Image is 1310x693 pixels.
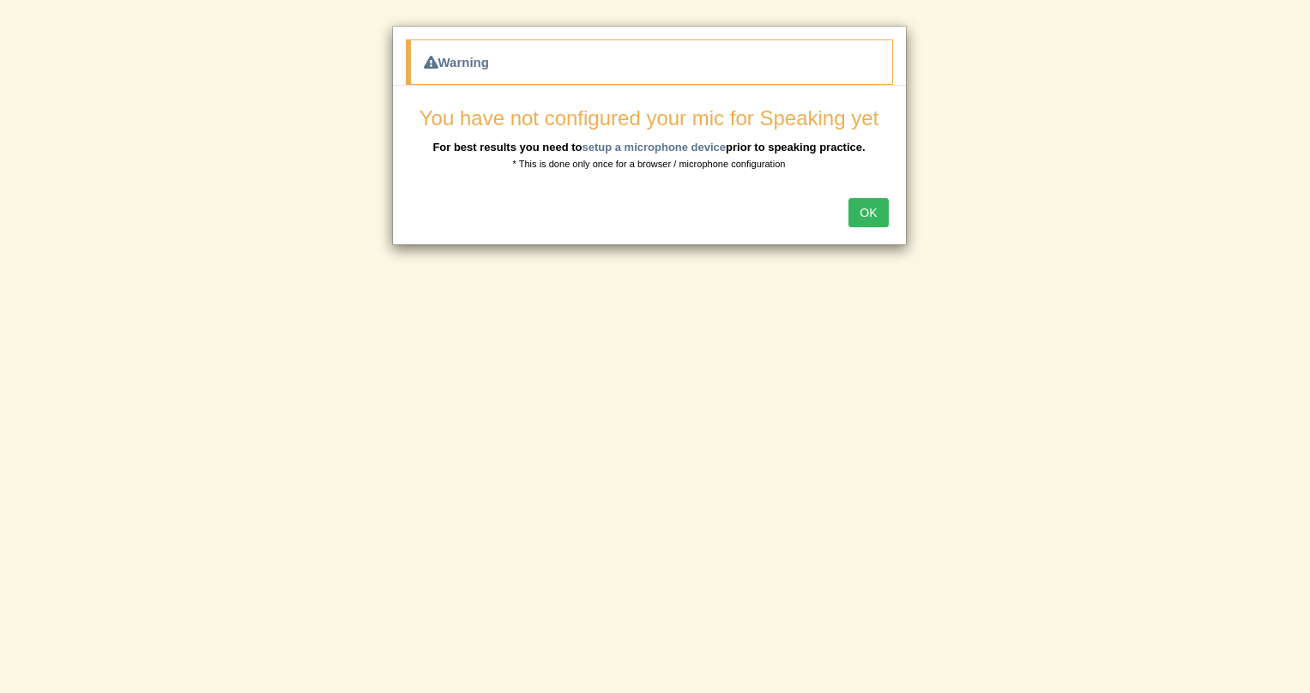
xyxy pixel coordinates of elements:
[420,106,878,130] span: You have not configured your mic for Speaking yet
[582,141,726,154] a: setup a microphone device
[432,141,865,154] b: For best results you need to prior to speaking practice.
[848,198,888,227] button: OK
[406,39,893,85] div: Warning
[513,159,786,169] small: * This is done only once for a browser / microphone configuration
